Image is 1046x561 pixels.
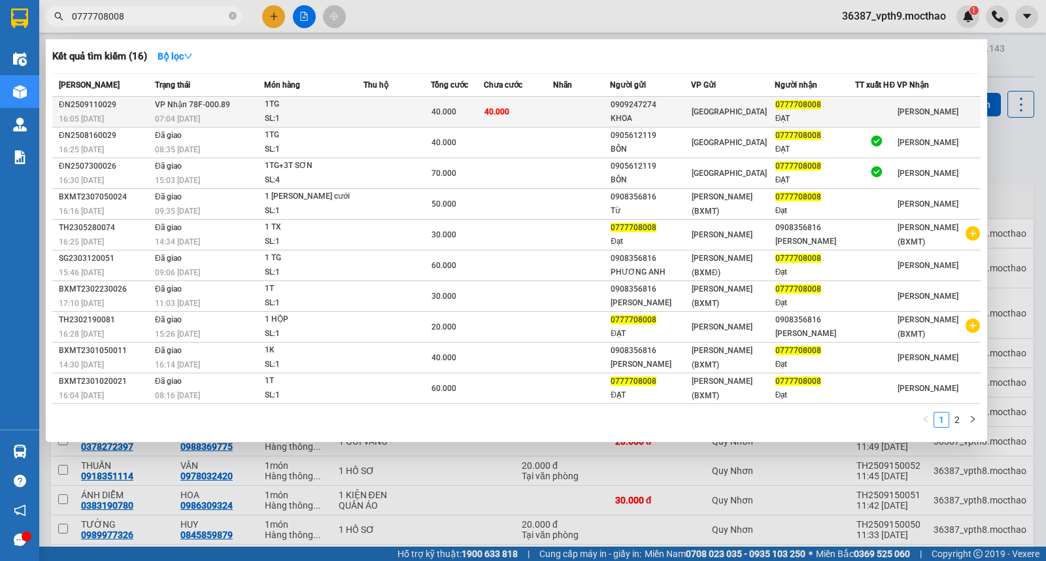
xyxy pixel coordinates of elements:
img: warehouse-icon [13,85,27,99]
span: [PERSON_NAME] [898,199,958,209]
div: SL: 1 [265,204,363,218]
span: 0777708008 [775,192,821,201]
span: 16:25 [DATE] [59,145,104,154]
div: ĐN2509110029 [59,98,151,112]
span: [PERSON_NAME] (BXMT) [692,346,752,369]
span: 0777708008 [775,346,821,355]
div: BXMT2307050024 [59,190,151,204]
button: Bộ lọcdown [147,46,203,67]
div: SL: 1 [265,112,363,126]
span: 40.000 [431,107,456,116]
span: 60.000 [431,261,456,270]
span: 17:10 [DATE] [59,299,104,308]
span: [GEOGRAPHIC_DATA] [692,138,767,147]
div: Từ [611,204,690,218]
span: Đã giao [155,284,182,294]
div: [PERSON_NAME] [775,235,855,248]
span: 09:35 [DATE] [155,207,200,216]
strong: Bộ lọc [158,51,193,61]
span: 16:28 [DATE] [59,330,104,339]
span: 0777708008 [775,254,821,263]
div: BÔN [611,143,690,156]
span: 16:04 [DATE] [59,391,104,400]
div: SL: 1 [265,235,363,249]
span: [PERSON_NAME] [898,138,958,147]
span: VP Gửi [691,80,716,90]
img: logo-vxr [11,8,28,28]
span: [PERSON_NAME] (BXMT) [692,377,752,400]
div: Đạt [775,358,855,371]
span: 16:25 [DATE] [59,237,104,246]
button: right [965,412,981,428]
span: [PERSON_NAME] (BXMT) [898,315,958,339]
span: [PERSON_NAME] [898,169,958,178]
span: Đã giao [155,192,182,201]
span: Đã giao [155,315,182,324]
div: SL: 1 [265,388,363,403]
span: Đã giao [155,223,182,232]
div: ĐẠT [775,143,855,156]
span: 09:06 [DATE] [155,268,200,277]
span: VP Nhận [897,80,929,90]
span: 16:16 [DATE] [59,207,104,216]
span: plus-circle [966,318,980,333]
img: warehouse-icon [13,445,27,458]
span: plus-circle [966,226,980,241]
div: Đạt [775,296,855,310]
span: notification [14,504,26,517]
img: warehouse-icon [13,52,27,66]
div: 1TG [265,128,363,143]
span: Món hàng [264,80,300,90]
span: 07:04 [DATE] [155,114,200,124]
span: [PERSON_NAME] (BXMT) [692,192,752,216]
span: Đã giao [155,254,182,263]
img: warehouse-icon [13,118,27,131]
span: 16:14 [DATE] [155,360,200,369]
span: 16:05 [DATE] [59,114,104,124]
div: 1 TG [265,251,363,265]
div: 0908356816 [775,313,855,327]
li: Next Page [965,412,981,428]
h3: Kết quả tìm kiếm ( 16 ) [52,50,147,63]
div: Đạt [775,388,855,402]
span: 16:30 [DATE] [59,176,104,185]
div: BXMT2302230026 [59,282,151,296]
div: SL: 1 [265,327,363,341]
span: Đã giao [155,161,182,171]
span: [PERSON_NAME] [692,230,752,239]
span: 15:46 [DATE] [59,268,104,277]
span: 0777708008 [775,100,821,109]
div: SL: 1 [265,296,363,311]
span: 11:03 [DATE] [155,299,200,308]
span: 60.000 [431,384,456,393]
div: [PERSON_NAME] [775,327,855,341]
div: 0908356816 [611,190,690,204]
span: Chưa cước [484,80,522,90]
div: Đạt [611,235,690,248]
button: left [918,412,934,428]
div: 0908356816 [611,344,690,358]
span: 0777708008 [775,131,821,140]
span: [PERSON_NAME] [59,80,120,90]
span: 0777708008 [775,284,821,294]
img: solution-icon [13,150,27,164]
span: [GEOGRAPHIC_DATA] [692,107,767,116]
span: [PERSON_NAME] [898,292,958,301]
span: Người gửi [610,80,646,90]
span: [GEOGRAPHIC_DATA] [692,169,767,178]
span: 50.000 [431,199,456,209]
span: [PERSON_NAME] (BXMĐ) [692,254,752,277]
span: right [969,415,977,423]
div: TH2305280074 [59,221,151,235]
div: SL: 4 [265,173,363,188]
span: Trạng thái [155,80,190,90]
div: [PERSON_NAME] [611,358,690,371]
span: [PERSON_NAME] [898,353,958,362]
span: 15:03 [DATE] [155,176,200,185]
span: 14:34 [DATE] [155,237,200,246]
span: Tổng cước [431,80,468,90]
div: BÔN [611,173,690,187]
div: BXMT2301020021 [59,375,151,388]
span: 08:35 [DATE] [155,145,200,154]
li: 1 [934,412,949,428]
